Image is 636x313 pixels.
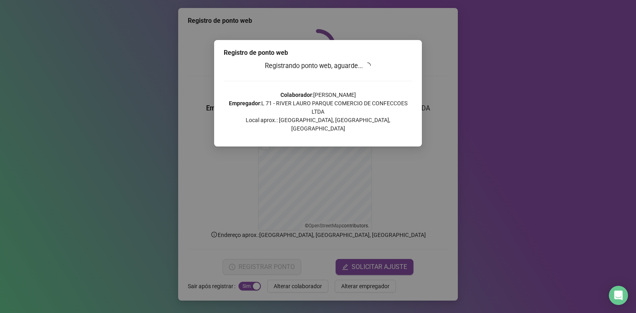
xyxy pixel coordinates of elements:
[364,62,371,69] span: loading
[224,48,412,58] div: Registro de ponto web
[224,91,412,133] p: : [PERSON_NAME] : L 71 - RIVER LAURO PARQUE COMERCIO DE CONFECCOES LTDA Local aprox.: [GEOGRAPHIC...
[280,92,312,98] strong: Colaborador
[224,61,412,71] h3: Registrando ponto web, aguarde...
[229,100,260,106] strong: Empregador
[609,286,628,305] div: Open Intercom Messenger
